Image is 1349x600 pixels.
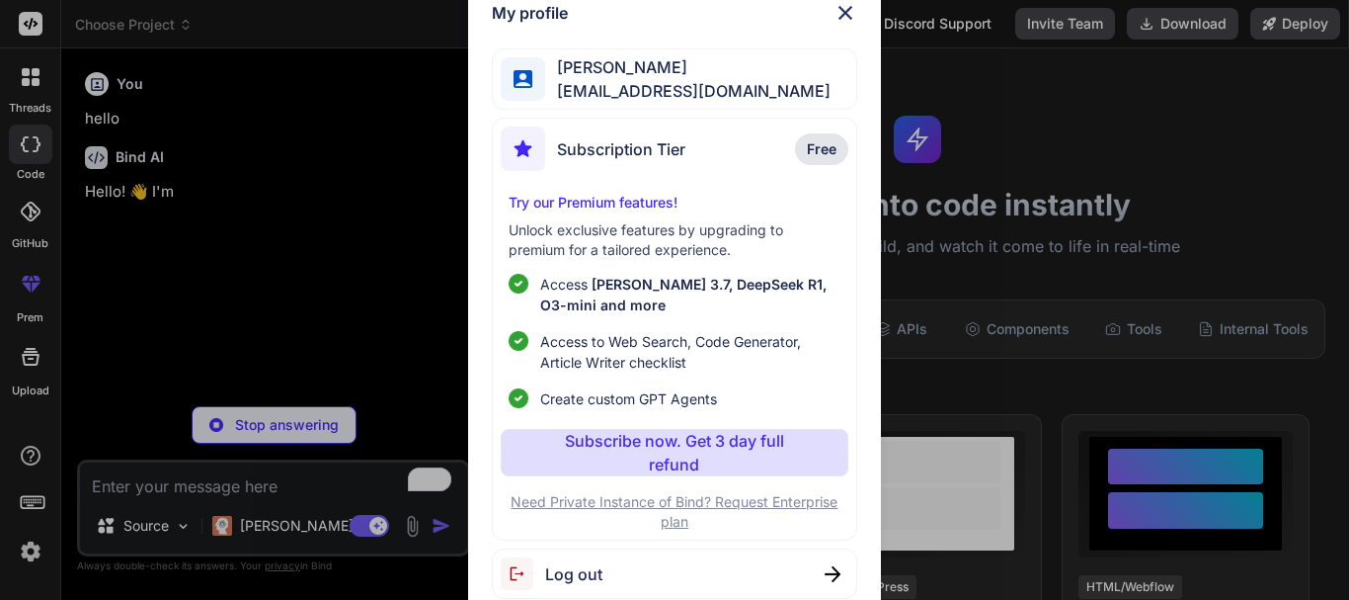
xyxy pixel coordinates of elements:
[514,70,532,89] img: profile
[509,388,528,408] img: checklist
[545,79,831,103] span: [EMAIL_ADDRESS][DOMAIN_NAME]
[509,220,839,260] p: Unlock exclusive features by upgrading to premium for a tailored experience.
[501,127,545,171] img: subscription
[492,1,568,25] h1: My profile
[509,193,839,213] p: Try our Premium features!
[539,429,809,476] p: Subscribe now. Get 3 day full refund
[501,429,847,476] button: Subscribe now. Get 3 day full refund
[540,331,839,373] span: Access to Web Search, Code Generator, Article Writer checklist
[545,55,831,79] span: [PERSON_NAME]
[501,492,847,532] p: Need Private Instance of Bind? Request Enterprise plan
[825,566,840,582] img: close
[501,557,545,590] img: logout
[540,388,717,409] span: Create custom GPT Agents
[509,331,528,351] img: checklist
[509,274,528,294] img: checklist
[557,137,685,161] span: Subscription Tier
[540,276,827,313] span: [PERSON_NAME] 3.7, DeepSeek R1, O3-mini and more
[807,139,836,159] span: Free
[545,562,602,586] span: Log out
[540,274,839,315] p: Access
[833,1,857,25] img: close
